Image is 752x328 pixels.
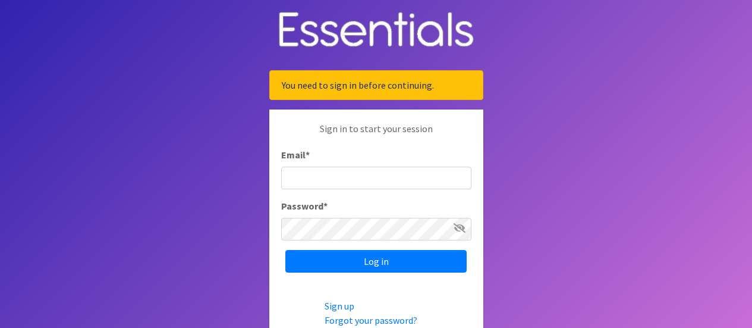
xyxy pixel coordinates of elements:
abbr: required [323,200,328,212]
a: Sign up [325,300,354,312]
div: You need to sign in before continuing. [269,70,483,100]
label: Email [281,148,310,162]
label: Password [281,199,328,213]
p: Sign in to start your session [281,121,471,148]
input: Log in [285,250,467,273]
abbr: required [306,149,310,161]
a: Forgot your password? [325,314,417,326]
